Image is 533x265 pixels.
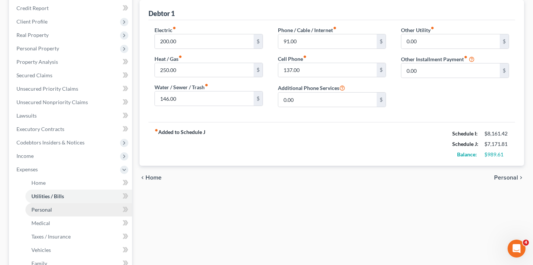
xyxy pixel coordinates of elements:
label: Water / Sewer / Trash [154,83,208,91]
span: Personal Property [16,45,59,52]
strong: Schedule I: [452,130,478,137]
input: -- [401,34,500,49]
i: chevron_left [140,175,145,181]
label: Heat / Gas [154,55,182,63]
iframe: Intercom live chat [508,240,526,258]
label: Other Installment Payment [401,55,468,63]
span: Expenses [16,166,38,172]
div: $ [377,93,386,107]
a: Home [25,176,132,190]
i: fiber_manual_record [178,55,182,59]
i: fiber_manual_record [464,55,468,59]
span: Personal [494,175,518,181]
a: Utilities / Bills [25,190,132,203]
label: Additional Phone Services [278,83,345,92]
div: $989.61 [484,151,509,158]
i: chevron_right [518,175,524,181]
strong: Balance: [457,151,477,158]
div: $ [254,63,263,77]
i: fiber_manual_record [333,26,337,30]
span: Income [16,153,34,159]
span: Medical [31,220,50,226]
span: Property Analysis [16,59,58,65]
a: Lawsuits [10,109,132,122]
label: Electric [154,26,176,34]
strong: Added to Schedule J [154,128,205,160]
div: $ [254,91,263,106]
i: fiber_manual_record [154,128,158,132]
a: Personal [25,203,132,216]
a: Vehicles [25,243,132,257]
span: Real Property [16,32,49,38]
label: Other Utility [401,26,434,34]
span: Codebtors Insiders & Notices [16,139,85,146]
div: $ [377,63,386,77]
div: $ [500,34,509,49]
i: fiber_manual_record [172,26,176,30]
a: Secured Claims [10,69,132,82]
a: Property Analysis [10,55,132,69]
span: Unsecured Nonpriority Claims [16,99,88,105]
a: Unsecured Priority Claims [10,82,132,96]
input: -- [155,63,253,77]
span: Personal [31,206,52,213]
i: fiber_manual_record [431,26,434,30]
div: $7,171.81 [484,140,509,148]
span: Utilities / Bills [31,193,64,199]
label: Phone / Cable / Internet [278,26,337,34]
div: $ [254,34,263,49]
div: $ [377,34,386,49]
i: fiber_manual_record [303,55,307,59]
i: fiber_manual_record [205,83,208,87]
strong: Schedule J: [452,141,478,147]
a: Medical [25,216,132,230]
input: -- [278,34,377,49]
span: Lawsuits [16,112,37,119]
input: -- [155,91,253,106]
a: Executory Contracts [10,122,132,136]
span: 4 [523,240,529,246]
button: chevron_left Home [140,175,162,181]
div: $8,161.42 [484,130,509,137]
span: Secured Claims [16,72,52,78]
span: Credit Report [16,5,49,11]
input: -- [278,63,377,77]
span: Unsecured Priority Claims [16,85,78,92]
span: Client Profile [16,18,48,25]
input: -- [278,93,377,107]
input: -- [155,34,253,49]
span: Executory Contracts [16,126,64,132]
button: Personal chevron_right [494,175,524,181]
span: Vehicles [31,247,51,253]
span: Home [145,175,162,181]
a: Unsecured Nonpriority Claims [10,96,132,109]
span: Home [31,180,46,186]
div: Debtor 1 [148,9,175,18]
a: Credit Report [10,1,132,15]
input: -- [401,63,500,78]
div: $ [500,63,509,78]
a: Taxes / Insurance [25,230,132,243]
span: Taxes / Insurance [31,233,71,240]
label: Cell Phone [278,55,307,63]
